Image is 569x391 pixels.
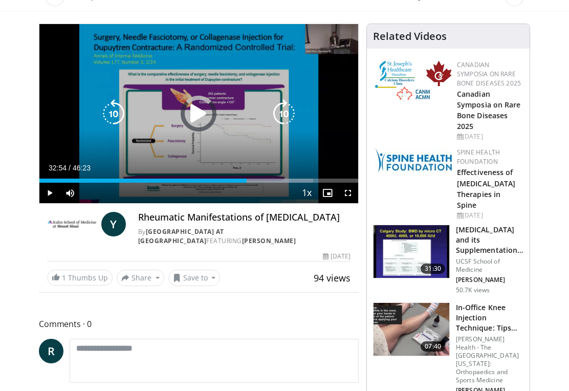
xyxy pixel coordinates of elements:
a: Effectiveness of [MEDICAL_DATA] Therapies in Spine [457,167,515,209]
button: Save to [168,270,221,286]
h4: Rheumatic Manifestations of [MEDICAL_DATA] [138,212,351,223]
a: 31:30 [MEDICAL_DATA] and its Supplementation: Where is the Evidence and Should … UCSF School of M... [373,225,523,294]
a: R [39,339,63,363]
img: 59b7dea3-8883-45d6-a110-d30c6cb0f321.png.150x105_q85_autocrop_double_scale_upscale_version-0.2.png [375,60,452,102]
span: / [69,164,71,172]
div: [DATE] [323,252,351,261]
p: [PERSON_NAME] [456,276,523,284]
h3: [MEDICAL_DATA] and its Supplementation: Where is the Evidence and Should … [456,225,523,255]
span: 32:54 [49,164,67,172]
img: 9b54ede4-9724-435c-a780-8950048db540.150x105_q85_crop-smart_upscale.jpg [374,303,449,356]
span: Comments 0 [39,317,359,331]
a: Canadian Symposia on Rare Bone Diseases 2025 [457,60,521,88]
a: Canadian Symposia on Rare Bone Diseases 2025 [457,89,521,131]
span: 1 [62,273,66,283]
button: Fullscreen [338,183,358,203]
span: 94 views [314,272,351,284]
a: Y [101,212,126,236]
h4: Related Videos [373,30,447,42]
img: 57d53db2-a1b3-4664-83ec-6a5e32e5a601.png.150x105_q85_autocrop_double_scale_upscale_version-0.2.jpg [375,148,452,172]
div: [DATE] [457,132,521,141]
button: Playback Rate [297,183,317,203]
h3: In-Office Knee Injection Technique: Tips for Success [456,302,523,333]
button: Enable picture-in-picture mode [317,183,338,203]
div: [DATE] [457,211,521,220]
span: 31:30 [421,264,445,274]
span: 46:23 [73,164,91,172]
video-js: Video Player [39,24,358,203]
button: Share [117,270,164,286]
div: Progress Bar [39,179,358,183]
p: UCSF School of Medicine [456,257,523,274]
p: 50.7K views [456,286,490,294]
a: [GEOGRAPHIC_DATA] at [GEOGRAPHIC_DATA] [138,227,224,245]
a: 1 Thumbs Up [47,270,113,286]
img: 4bb25b40-905e-443e-8e37-83f056f6e86e.150x105_q85_crop-smart_upscale.jpg [374,225,449,278]
img: Icahn School of Medicine at Mount Sinai [47,212,97,236]
span: 07:40 [421,341,445,352]
p: [PERSON_NAME] Health - The [GEOGRAPHIC_DATA][US_STATE]: Orthopaedics and Sports Medicine [456,335,523,384]
button: Play [39,183,60,203]
a: [PERSON_NAME] [242,236,296,245]
button: Mute [60,183,80,203]
a: Spine Health Foundation [457,148,500,166]
div: By FEATURING [138,227,351,246]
